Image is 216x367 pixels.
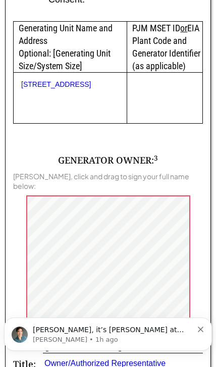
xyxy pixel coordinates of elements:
img: Profile image for Daniel [12,19,28,35]
button: Dismiss notification [198,17,204,25]
div: GENERATOR OWNER: [58,154,158,167]
div: PJM MSET ID EIA Plant Code and Generator Identifier (as applicable) [127,22,202,73]
span: [PERSON_NAME], it’s [PERSON_NAME] at RECmint (we do your solar incentives/SRECs). We’re blocked o... [33,18,189,86]
div: Generating Unit Name and Address Optional: [Generating Unit Size/System Size] [14,22,127,73]
div: [PERSON_NAME], click and drag to sign your full name below: [13,172,203,190]
u: or [180,23,187,33]
div: [STREET_ADDRESS] [21,80,119,89]
p: Message from Daniel, sent 1h ago [33,28,193,37]
sup: 3 [154,153,158,163]
div: message notification from Daniel, 1h ago. Jonathan, it’s Kathleen at RECmint (we do your solar in... [4,10,212,43]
